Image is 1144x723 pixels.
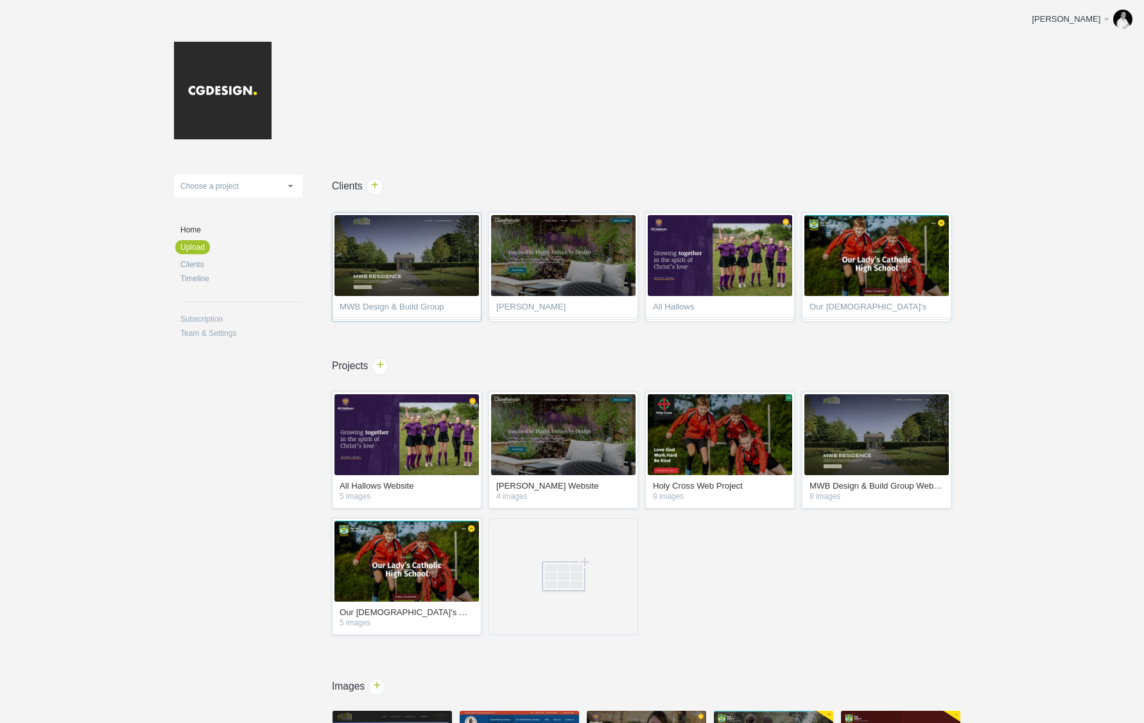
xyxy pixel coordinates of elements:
[1022,6,1138,32] a: [PERSON_NAME]
[302,181,988,191] h1: Clients
[491,215,636,296] img: cgdesign_nz18a5_thumb.jpg
[334,521,479,602] img: cgdesign_wygf1p_thumb.jpg
[340,620,474,627] em: 5 images
[491,394,636,475] img: cgdesign_nz18a5_thumb.jpg
[180,226,302,234] a: Home
[489,213,638,322] a: [PERSON_NAME]
[340,482,474,493] a: All Hallows Website
[496,302,630,315] span: [PERSON_NAME]
[371,358,389,376] a: +
[180,329,302,337] a: Team & Settings
[810,302,944,315] span: Our [DEMOGRAPHIC_DATA]'s
[175,240,210,254] a: Upload
[496,482,630,493] a: [PERSON_NAME] Website
[368,678,386,696] a: +
[810,482,944,493] a: MWB Design & Build Group Website
[366,178,384,196] a: +
[368,679,385,695] span: +
[1113,10,1132,29] img: b266d24ef14a10db8de91460bb94a5c0
[496,493,630,501] em: 4 images
[489,518,638,635] a: Drag an image here or click to create a new project
[302,681,988,692] h1: Images
[367,179,383,195] span: +
[180,261,302,268] a: Clients
[302,361,988,371] h1: Projects
[645,213,795,322] a: All Hallows
[180,315,302,323] a: Subscription
[372,358,388,375] span: +
[332,213,481,322] a: MWB Design & Build Group
[340,493,474,501] em: 5 images
[1032,13,1102,26] div: [PERSON_NAME]
[802,213,951,322] a: Our [DEMOGRAPHIC_DATA]'s
[648,394,792,475] img: cgdesign_k2dhbd_thumb.jpg
[334,394,479,475] img: cgdesign_mhkg5u_thumb.jpg
[180,275,302,283] a: Timeline
[804,215,949,296] img: cgdesign_wygf1p_thumb.jpg
[804,394,949,475] img: cgdesign_2fug3j_thumb.jpg
[810,493,944,501] em: 8 images
[174,42,272,139] img: cgdesign-logo_20181107023645.jpg
[340,608,474,620] a: Our [DEMOGRAPHIC_DATA]'s Website Project
[340,302,474,315] span: MWB Design & Build Group
[648,215,792,296] img: cgdesign_mhkg5u_thumb.jpg
[180,182,239,191] span: Choose a project
[334,215,479,296] img: cgdesign_2fug3j_thumb.jpg
[653,302,787,315] span: All Hallows
[653,493,787,501] em: 9 images
[653,482,787,493] a: Holy Cross Web Project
